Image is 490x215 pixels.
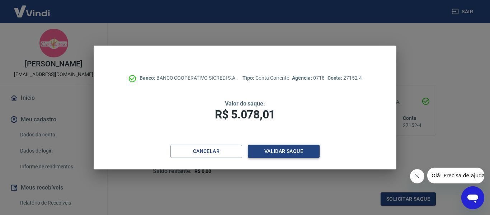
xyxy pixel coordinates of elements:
[140,74,237,82] p: BANCO COOPERATIVO SICREDI S.A.
[292,74,324,82] p: 0718
[242,74,289,82] p: Conta Corrente
[292,75,313,81] span: Agência:
[242,75,255,81] span: Tipo:
[427,168,484,183] iframe: Mensagem da empresa
[410,169,424,183] iframe: Fechar mensagem
[140,75,156,81] span: Banco:
[328,74,362,82] p: 27152-4
[170,145,242,158] button: Cancelar
[461,186,484,209] iframe: Botão para abrir a janela de mensagens
[215,108,275,121] span: R$ 5.078,01
[328,75,344,81] span: Conta:
[248,145,320,158] button: Validar saque
[225,100,265,107] span: Valor do saque:
[4,5,60,11] span: Olá! Precisa de ajuda?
